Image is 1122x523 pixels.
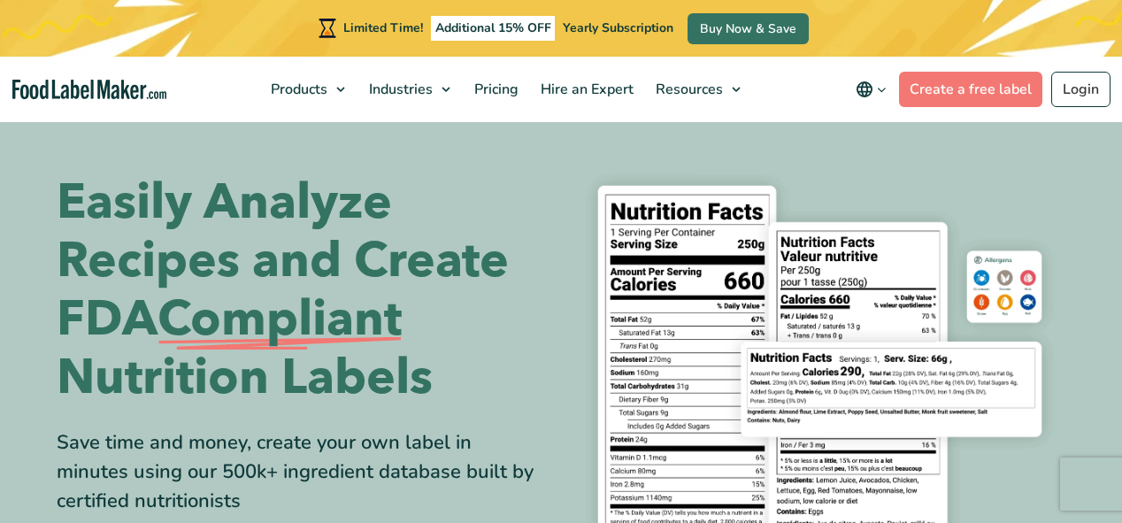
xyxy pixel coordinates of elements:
span: Resources [650,80,725,99]
div: Save time and money, create your own label in minutes using our 500k+ ingredient database built b... [57,428,548,516]
span: Hire an Expert [535,80,635,99]
a: Create a free label [899,72,1042,107]
a: Resources [645,57,749,122]
span: Yearly Subscription [563,19,673,36]
span: Products [265,80,329,99]
span: Limited Time! [343,19,423,36]
a: Login [1051,72,1110,107]
a: Industries [358,57,459,122]
a: Hire an Expert [530,57,641,122]
span: Pricing [469,80,520,99]
span: Compliant [158,290,402,349]
span: Industries [364,80,434,99]
h1: Easily Analyze Recipes and Create FDA Nutrition Labels [57,173,548,407]
span: Additional 15% OFF [431,16,556,41]
a: Buy Now & Save [688,13,809,44]
a: Pricing [464,57,526,122]
a: Products [260,57,354,122]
